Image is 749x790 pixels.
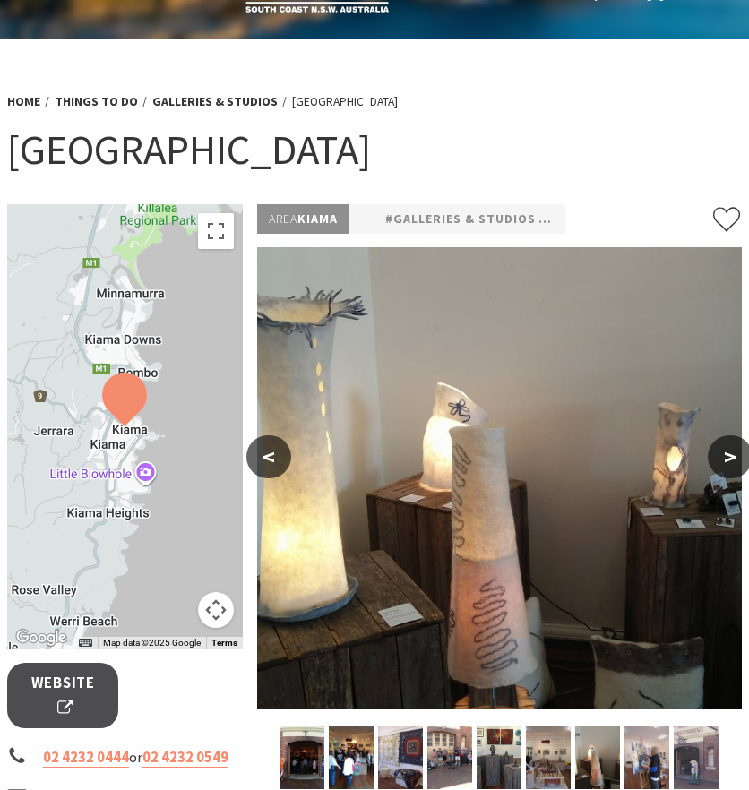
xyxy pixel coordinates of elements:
[7,93,40,110] a: Home
[198,592,234,628] button: Map camera controls
[624,726,669,789] img: Artist painting
[198,213,234,249] button: Toggle fullscreen view
[79,637,91,649] button: Keyboard shortcuts
[329,726,374,789] img: Photgraphy exhibition inside the Old Fire Station, people viewing photographs
[269,210,297,227] span: Area
[7,123,742,177] h1: [GEOGRAPHIC_DATA]
[30,672,96,719] span: Website
[378,726,423,789] img: Quilts displayed on the wall
[257,204,349,234] p: Kiama
[12,626,71,649] a: Open this area in Google Maps (opens a new window)
[280,726,324,789] img: The front of the old fire station
[103,638,201,648] span: Map data ©2025 Google
[7,663,118,728] a: Website
[152,93,278,110] a: Galleries & Studios
[526,726,571,789] img: Woodcarving Exhibition
[55,93,138,110] a: Things To Do
[246,435,291,478] button: <
[477,726,521,789] img: Visual Arts Exhibition
[575,726,620,789] img: Felting exhibition
[292,92,398,112] li: [GEOGRAPHIC_DATA]
[7,746,243,770] li: or
[257,247,743,709] img: Felting exhibition
[12,626,71,649] img: Google
[142,748,228,768] a: 02 4232 0549
[43,748,129,768] a: 02 4232 0444
[674,726,719,789] img: Daisy sculpture outside the old fire station
[385,209,536,229] a: #Galleries & Studios
[427,726,472,789] img: Buskers
[211,638,237,648] a: Terms (opens in new tab)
